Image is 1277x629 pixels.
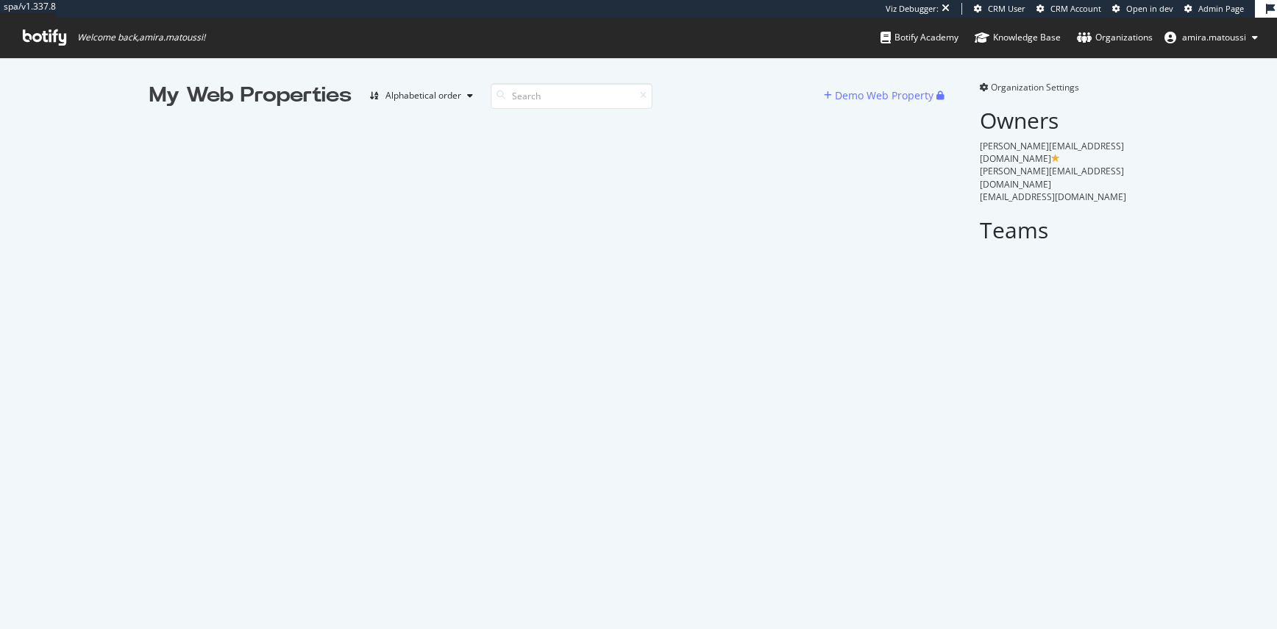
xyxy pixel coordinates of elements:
[975,30,1061,45] div: Knowledge Base
[149,81,352,110] div: My Web Properties
[881,18,958,57] a: Botify Academy
[975,18,1061,57] a: Knowledge Base
[886,3,939,15] div: Viz Debugger:
[991,81,1079,93] span: Organization Settings
[1077,18,1153,57] a: Organizations
[363,84,479,107] button: Alphabetical order
[881,30,958,45] div: Botify Academy
[1153,26,1270,49] button: amira.matoussi
[824,84,936,107] button: Demo Web Property
[1182,31,1246,43] span: amira.matoussi
[1112,3,1173,15] a: Open in dev
[385,91,461,100] div: Alphabetical order
[1198,3,1244,14] span: Admin Page
[1184,3,1244,15] a: Admin Page
[980,191,1126,203] span: [EMAIL_ADDRESS][DOMAIN_NAME]
[491,83,652,109] input: Search
[988,3,1025,14] span: CRM User
[1036,3,1101,15] a: CRM Account
[835,88,933,103] div: Demo Web Property
[974,3,1025,15] a: CRM User
[980,140,1124,165] span: [PERSON_NAME][EMAIL_ADDRESS][DOMAIN_NAME]
[1077,30,1153,45] div: Organizations
[1050,3,1101,14] span: CRM Account
[824,89,936,102] a: Demo Web Property
[980,165,1124,190] span: [PERSON_NAME][EMAIL_ADDRESS][DOMAIN_NAME]
[980,218,1128,242] h2: Teams
[980,108,1128,132] h2: Owners
[77,32,205,43] span: Welcome back, amira.matoussi !
[1126,3,1173,14] span: Open in dev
